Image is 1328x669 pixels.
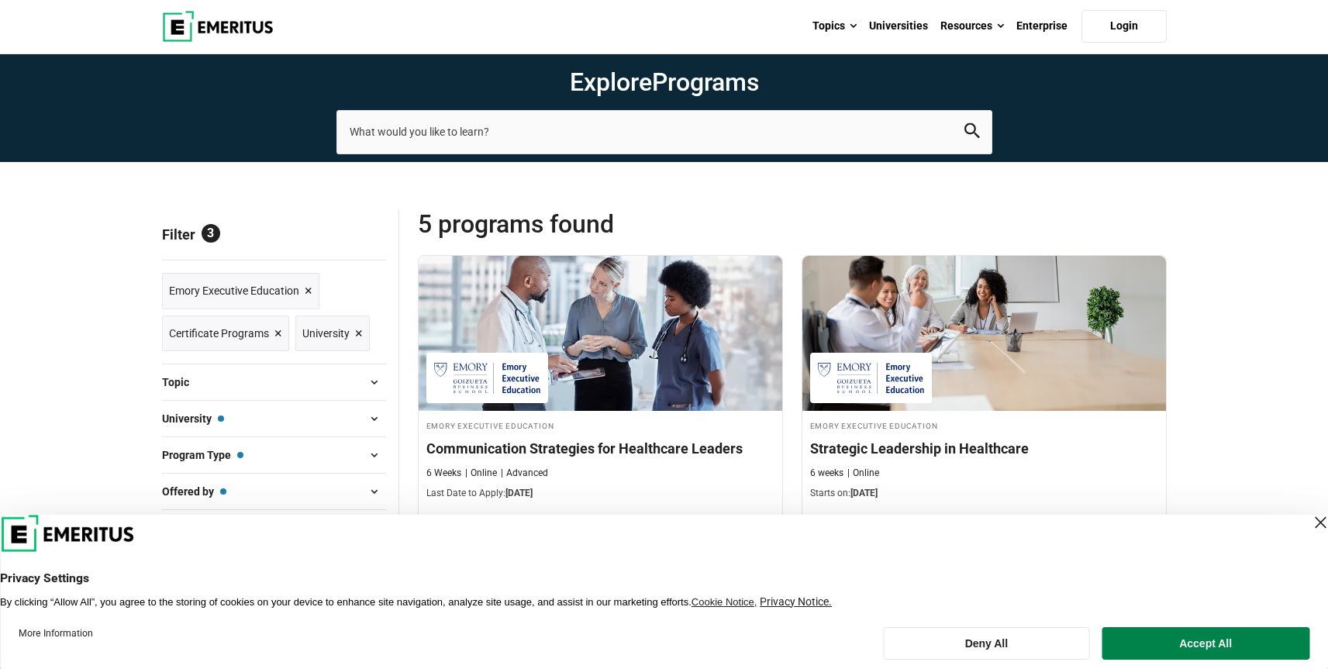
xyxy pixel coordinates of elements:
[418,209,792,240] span: 5 Programs found
[302,325,350,342] span: University
[336,67,992,98] h1: Explore
[964,127,980,142] a: search
[426,439,774,458] h4: Communication Strategies for Healthcare Leaders
[810,439,1158,458] h4: Strategic Leadership in Healthcare
[465,467,497,480] p: Online
[162,410,224,427] span: University
[818,360,924,395] img: Emory Executive Education
[419,256,782,411] img: Communication Strategies for Healthcare Leaders | Online Leadership Course
[162,443,386,467] button: Program Type
[810,419,1158,432] h4: Emory Executive Education
[162,483,226,500] span: Offered by
[505,488,533,498] span: [DATE]
[274,322,282,345] span: ×
[162,209,386,260] p: Filter
[426,467,461,480] p: 6 Weeks
[202,224,220,243] span: 3
[338,226,386,247] a: Reset all
[652,67,759,97] span: Programs
[162,480,386,503] button: Offered by
[169,282,299,299] span: Emory Executive Education
[295,316,370,352] a: University ×
[305,280,312,302] span: ×
[162,316,289,352] a: Certificate Programs ×
[847,467,879,480] p: Online
[162,374,202,391] span: Topic
[426,487,774,500] p: Last Date to Apply:
[434,360,540,395] img: Emory Executive Education
[336,110,992,153] input: search-page
[162,371,386,394] button: Topic
[802,256,1166,509] a: Healthcare Course by Emory Executive Education - September 25, 2025 Emory Executive Education Emo...
[419,256,782,509] a: Leadership Course by Emory Executive Education - August 22, 2025 Emory Executive Education Emory ...
[802,256,1166,411] img: Strategic Leadership in Healthcare | Online Healthcare Course
[1081,10,1167,43] a: Login
[810,467,843,480] p: 6 weeks
[355,322,363,345] span: ×
[162,407,386,430] button: University
[426,419,774,432] h4: Emory Executive Education
[162,273,319,309] a: Emory Executive Education ×
[162,447,243,464] span: Program Type
[964,123,980,141] button: search
[501,467,548,480] p: Advanced
[810,487,1158,500] p: Starts on:
[850,488,878,498] span: [DATE]
[169,325,269,342] span: Certificate Programs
